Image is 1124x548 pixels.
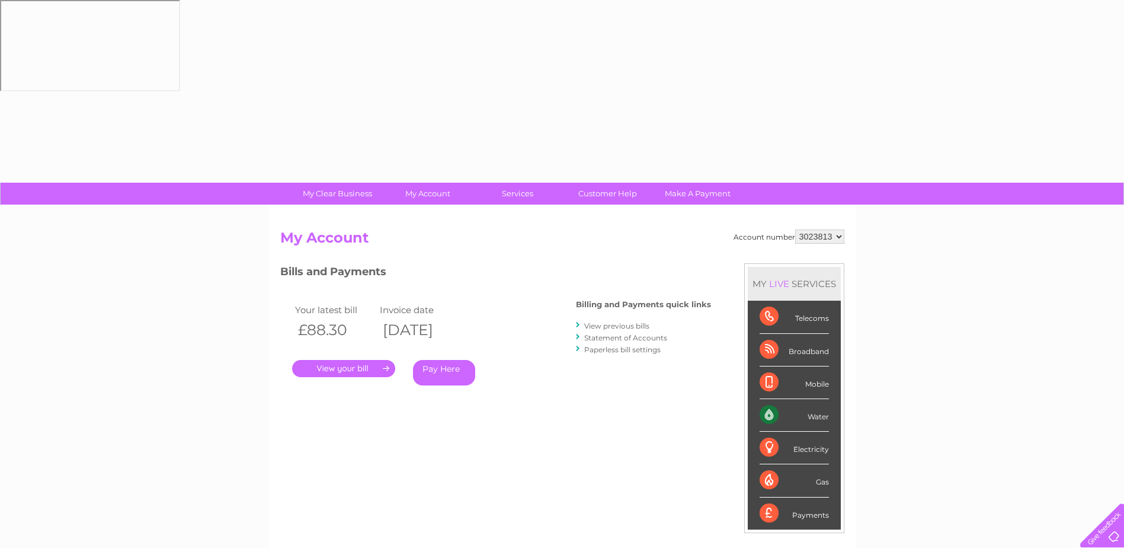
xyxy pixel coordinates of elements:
a: Make A Payment [649,183,747,205]
th: [DATE] [377,318,462,342]
div: Mobile [760,367,829,399]
div: MY SERVICES [748,267,841,301]
div: Gas [760,464,829,497]
div: Telecoms [760,301,829,333]
a: Pay Here [413,360,475,385]
div: Payments [760,498,829,530]
div: Water [760,399,829,432]
a: View previous bills [584,321,649,330]
a: Paperless bill settings [584,345,661,354]
div: Electricity [760,432,829,464]
a: Services [469,183,566,205]
h2: My Account [280,230,844,252]
td: Invoice date [377,302,462,318]
th: £88.30 [292,318,377,342]
div: Broadband [760,334,829,367]
div: LIVE [767,278,792,289]
a: My Account [379,183,476,205]
a: . [292,360,395,377]
a: My Clear Business [289,183,386,205]
a: Statement of Accounts [584,333,667,342]
h4: Billing and Payments quick links [576,300,711,309]
a: Customer Help [559,183,657,205]
div: Account number [734,230,844,244]
td: Your latest bill [292,302,377,318]
h3: Bills and Payments [280,263,711,284]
